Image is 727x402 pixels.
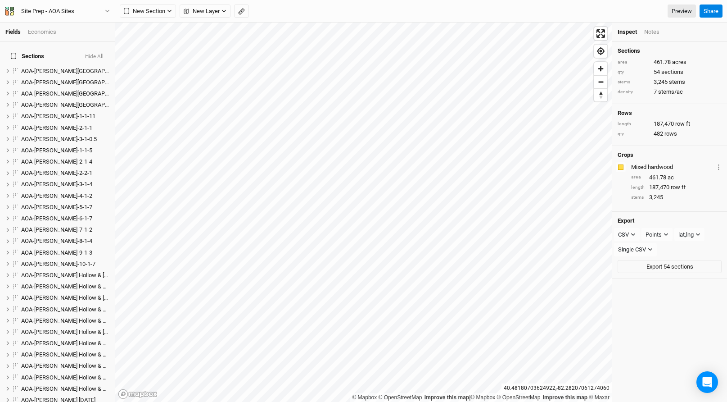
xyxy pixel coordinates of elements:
span: AOA-[PERSON_NAME]-2-2-1 [21,169,92,176]
a: Improve this map [424,394,469,401]
span: ac [668,174,674,182]
div: AOA-Darby Oaks-2-1-1 [21,124,109,132]
h4: Crops [618,151,633,159]
button: Enter fullscreen [594,27,607,40]
span: stems [669,78,685,86]
div: area [618,59,649,66]
span: AOA-[PERSON_NAME] Hollow & Stone Canyon-3-2-6 [21,351,153,358]
span: AOA-[PERSON_NAME][GEOGRAPHIC_DATA]-2-2-7 [21,90,147,97]
div: AOA-Genevieve Jones-4-1-2 [21,192,109,200]
button: Shortcut: M [234,5,249,18]
span: AOA-[PERSON_NAME][GEOGRAPHIC_DATA]-1-1-3 [21,68,147,74]
div: Economics [28,28,56,36]
span: AOA-[PERSON_NAME] Hollow & [GEOGRAPHIC_DATA]-2-5-4 [21,329,172,335]
span: AOA-[PERSON_NAME][GEOGRAPHIC_DATA]-3-1-6 [21,101,147,108]
a: Preview [668,5,696,18]
div: 3,245 [618,78,722,86]
div: AOA-Genevieve Jones-3-1-4 [21,181,109,188]
div: AOA-Genevieve Jones-9-1-3 [21,249,109,256]
div: 187,470 [631,183,722,192]
span: AOA-[PERSON_NAME]-1-1-5 [21,147,92,154]
div: AOA-Hintz Hollow & Stone Canyon-4-1-2.5 [21,362,109,370]
span: acres [672,58,686,66]
div: AOA-Genevieve Jones-5-1-7 [21,204,109,211]
div: length [618,121,649,128]
button: Crop Usage [716,162,722,172]
div: AOA-Genevieve Jones-7-1-2 [21,226,109,233]
span: New Section [124,7,165,16]
div: AOA-Hintz Hollow & Stone Canyon-4-3-2 [21,385,109,393]
button: New Layer [180,5,230,18]
button: Single CSV [614,243,657,256]
div: AOA-Darby Oaks-1-1-11 [21,113,109,120]
div: AOA-Hintz Hollow & Stone Canyon-2-2-9 [21,294,109,301]
button: New Section [120,5,176,18]
h4: Sections [618,47,722,55]
div: Inspect [618,28,637,36]
div: 7 [618,88,722,96]
div: Mixed hardwood [631,163,714,171]
span: AOA-[PERSON_NAME]-6-1-7 [21,215,92,222]
div: 187,470 [618,120,722,128]
div: AOA-Hintz Hollow & Stone Canyon-3-1-3.5 [21,340,109,347]
div: AOA-Genevieve Jones-10-1-7 [21,260,109,268]
span: AOA-[PERSON_NAME] Hollow & Stone Canyon-2-1-0.2 [21,283,157,290]
div: AOA-Hintz Hollow & Stone Canyon-2-4-1.5 [21,317,109,324]
div: Site Prep - AOA Sites [21,7,74,16]
div: stems [618,79,649,86]
button: Points [641,228,673,242]
div: 40.48180703624922 , -82.28207061274060 [501,384,612,393]
span: row ft [671,183,686,192]
button: Zoom out [594,75,607,88]
div: stems [631,194,645,201]
button: Find my location [594,45,607,58]
span: AOA-[PERSON_NAME]-3-1-4 [21,181,92,187]
span: AOA-[PERSON_NAME] Hollow & Stone Canyon-2-3-.0.5 [21,306,158,313]
div: AOA-Genevieve Jones-1-1-5 [21,147,109,154]
a: OpenStreetMap [497,394,541,401]
span: AOA-[PERSON_NAME] Hollow & Stone Canyon-4-1-2.5 [21,362,157,369]
div: Points [646,230,662,239]
span: AOA-[PERSON_NAME]-3-1-0.5 [21,136,97,142]
div: qty [618,131,649,137]
div: 482 [618,130,722,138]
div: 54 [618,68,722,76]
span: AOA-[PERSON_NAME]-5-1-7 [21,204,92,210]
span: sections [661,68,683,76]
div: AOA-Elick-3-1-0.5 [21,136,109,143]
div: AOA-Genevieve Jones-8-1-4 [21,238,109,245]
div: density [618,89,649,96]
button: Reset bearing to north [594,88,607,101]
div: AOA-Genevieve Jones-6-1-7 [21,215,109,222]
div: qty [618,69,649,76]
a: Fields [5,28,21,35]
div: AOA-Hintz Hollow & Stone Canyon-3-2-6 [21,351,109,358]
button: Zoom in [594,62,607,75]
h4: Rows [618,110,722,117]
div: Notes [644,28,659,36]
span: AOA-[PERSON_NAME] Hollow & [GEOGRAPHIC_DATA]-1-1-8 [21,272,172,279]
div: CSV [618,230,629,239]
div: AOA-Hintz Hollow & Stone Canyon-2-1-0.2 [21,283,109,290]
a: Improve this map [543,394,587,401]
span: AOA-[PERSON_NAME]-2-1-4 [21,158,92,165]
div: 3,245 [631,193,722,201]
span: AOA-[PERSON_NAME] Hollow & [GEOGRAPHIC_DATA]-2-2-9 [21,294,172,301]
div: 461.78 [618,58,722,66]
span: AOA-[PERSON_NAME] Hollow & Stone Canyon-2-4-1.5 [21,317,157,324]
div: length [631,184,645,191]
span: AOA-[PERSON_NAME]-10-1-7 [21,260,95,267]
div: AOA-Hintz Hollow & Stone Canyon-4-2-6.5 [21,374,109,381]
span: AOA-[PERSON_NAME]-1-1-11 [21,113,95,119]
div: | [352,393,610,402]
div: Open Intercom Messenger [696,371,718,393]
button: CSV [614,228,640,242]
button: Export 54 sections [618,260,722,274]
span: AOA-[PERSON_NAME]-7-1-2 [21,226,92,233]
a: Maxar [589,394,610,401]
button: lat,lng [674,228,704,242]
